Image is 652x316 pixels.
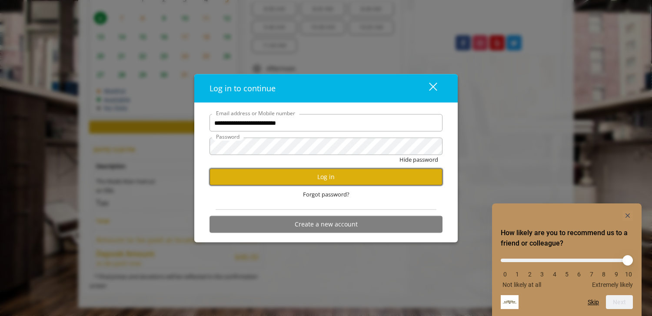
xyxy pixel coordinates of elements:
[501,228,633,249] h2: How likely are you to recommend us to a friend or colleague? Select an option from 0 to 10, with ...
[612,271,621,278] li: 9
[210,168,442,185] button: Log in
[550,271,559,278] li: 4
[606,295,633,309] button: Next question
[575,271,583,278] li: 6
[210,216,442,233] button: Create a new account
[538,271,546,278] li: 3
[502,281,541,288] span: Not likely at all
[212,133,244,141] label: Password
[588,299,599,306] button: Skip
[513,271,522,278] li: 1
[212,109,299,117] label: Email address or Mobile number
[413,79,442,97] button: close dialog
[501,252,633,288] div: How likely are you to recommend us to a friend or colleague? Select an option from 0 to 10, with ...
[587,271,596,278] li: 7
[210,83,276,93] span: Log in to continue
[562,271,571,278] li: 5
[399,155,438,164] button: Hide password
[501,210,633,309] div: How likely are you to recommend us to a friend or colleague? Select an option from 0 to 10, with ...
[501,271,509,278] li: 0
[624,271,633,278] li: 10
[622,210,633,221] button: Hide survey
[303,190,349,199] span: Forgot password?
[419,82,436,95] div: close dialog
[210,138,442,155] input: Password
[599,271,608,278] li: 8
[592,281,633,288] span: Extremely likely
[526,271,534,278] li: 2
[210,114,442,132] input: Email address or Mobile number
